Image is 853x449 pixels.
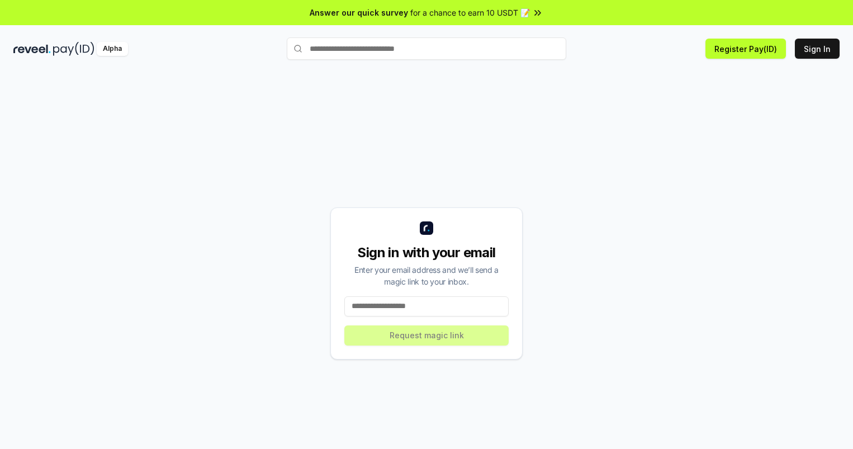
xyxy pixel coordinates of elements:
img: logo_small [420,221,433,235]
span: for a chance to earn 10 USDT 📝 [410,7,530,18]
img: pay_id [53,42,94,56]
div: Alpha [97,42,128,56]
img: reveel_dark [13,42,51,56]
button: Sign In [795,39,840,59]
div: Sign in with your email [344,244,509,262]
button: Register Pay(ID) [705,39,786,59]
span: Answer our quick survey [310,7,408,18]
div: Enter your email address and we’ll send a magic link to your inbox. [344,264,509,287]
